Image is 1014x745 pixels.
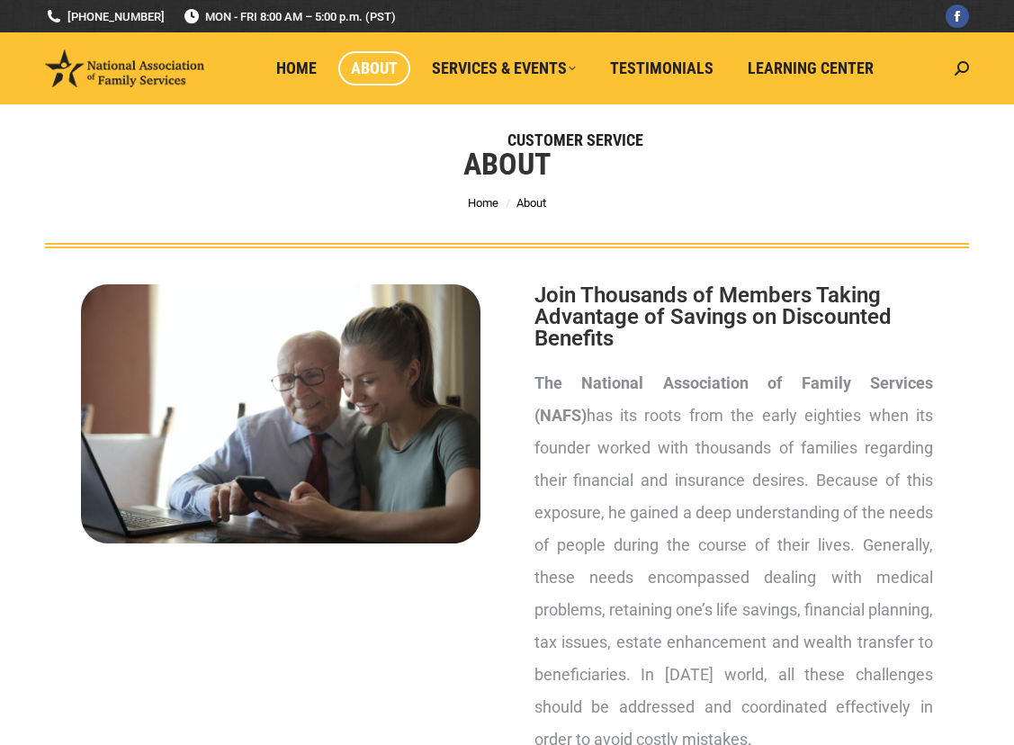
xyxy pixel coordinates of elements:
a: Facebook page opens in new window [946,4,969,28]
span: Customer Service [507,130,643,150]
a: Learning Center [735,51,886,85]
a: Home [468,196,498,210]
span: About [351,58,398,78]
h1: About [463,144,551,184]
a: [PHONE_NUMBER] [45,8,165,25]
img: About National Association of Family Services [81,284,480,543]
span: Services & Events [432,58,576,78]
span: Testimonials [610,58,713,78]
img: National Association of Family Services [45,49,204,87]
a: Home [264,51,329,85]
strong: The National Association of Family Services (NAFS) [534,373,934,425]
a: Customer Service [495,123,656,157]
span: Home [276,58,317,78]
span: MON - FRI 8:00 AM – 5:00 p.m. (PST) [183,8,396,25]
span: Learning Center [748,58,874,78]
h2: Join Thousands of Members Taking Advantage of Savings on Discounted Benefits [534,284,934,349]
a: About [338,51,410,85]
span: About [516,196,546,210]
a: Testimonials [597,51,726,85]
